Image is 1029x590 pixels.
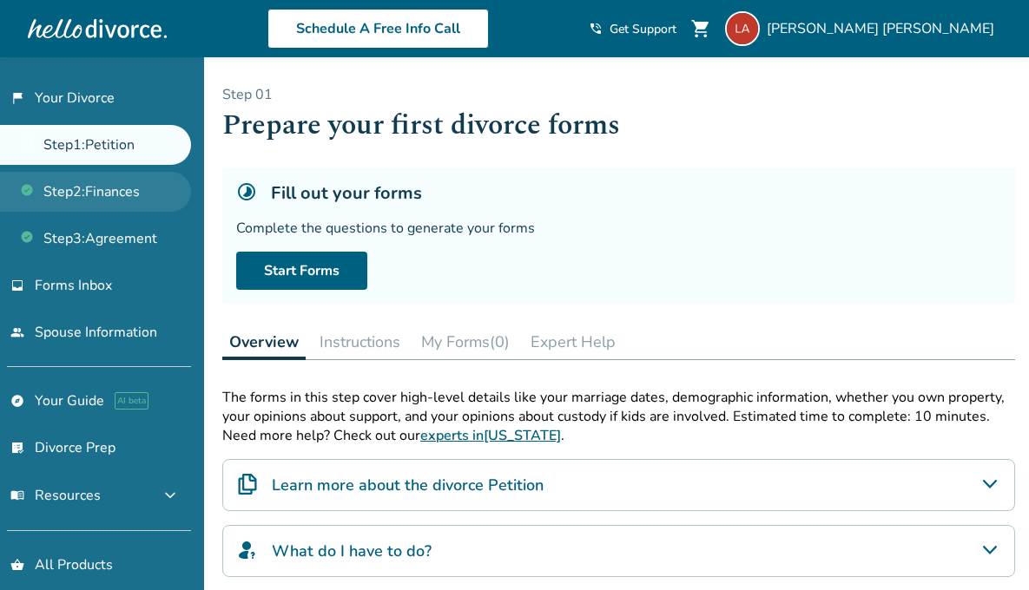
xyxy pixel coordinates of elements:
[237,474,258,495] img: Learn more about the divorce Petition
[267,9,489,49] a: Schedule A Free Info Call
[690,18,711,39] span: shopping_cart
[115,392,148,410] span: AI beta
[222,525,1015,577] div: What do I have to do?
[222,426,1015,445] p: Need more help? Check out our .
[35,276,112,295] span: Forms Inbox
[222,104,1015,147] h1: Prepare your first divorce forms
[271,181,422,205] h5: Fill out your forms
[10,558,24,572] span: shopping_basket
[725,11,760,46] img: lorrialmaguer@gmail.com
[10,325,24,339] span: people
[420,426,561,445] a: experts in[US_STATE]
[222,324,306,360] button: Overview
[222,388,1015,426] p: The forms in this step cover high-level details like your marriage dates, demographic information...
[589,21,676,37] a: phone_in_talkGet Support
[272,540,432,562] h4: What do I have to do?
[222,85,1015,104] p: Step 0 1
[10,91,24,105] span: flag_2
[414,324,517,359] button: My Forms(0)
[272,474,544,496] h4: Learn more about the divorce Petition
[160,485,181,506] span: expand_more
[222,459,1015,511] div: Learn more about the divorce Petition
[524,324,623,359] button: Expert Help
[313,324,407,359] button: Instructions
[10,441,24,455] span: list_alt_check
[10,488,24,502] span: menu_book
[610,21,676,37] span: Get Support
[942,507,1029,590] iframe: Chat Widget
[236,219,1001,238] div: Complete the questions to generate your forms
[237,540,258,560] img: What do I have to do?
[236,252,367,290] a: Start Forms
[767,19,1001,38] span: [PERSON_NAME] [PERSON_NAME]
[10,486,101,505] span: Resources
[589,22,603,36] span: phone_in_talk
[10,279,24,292] span: inbox
[10,394,24,408] span: explore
